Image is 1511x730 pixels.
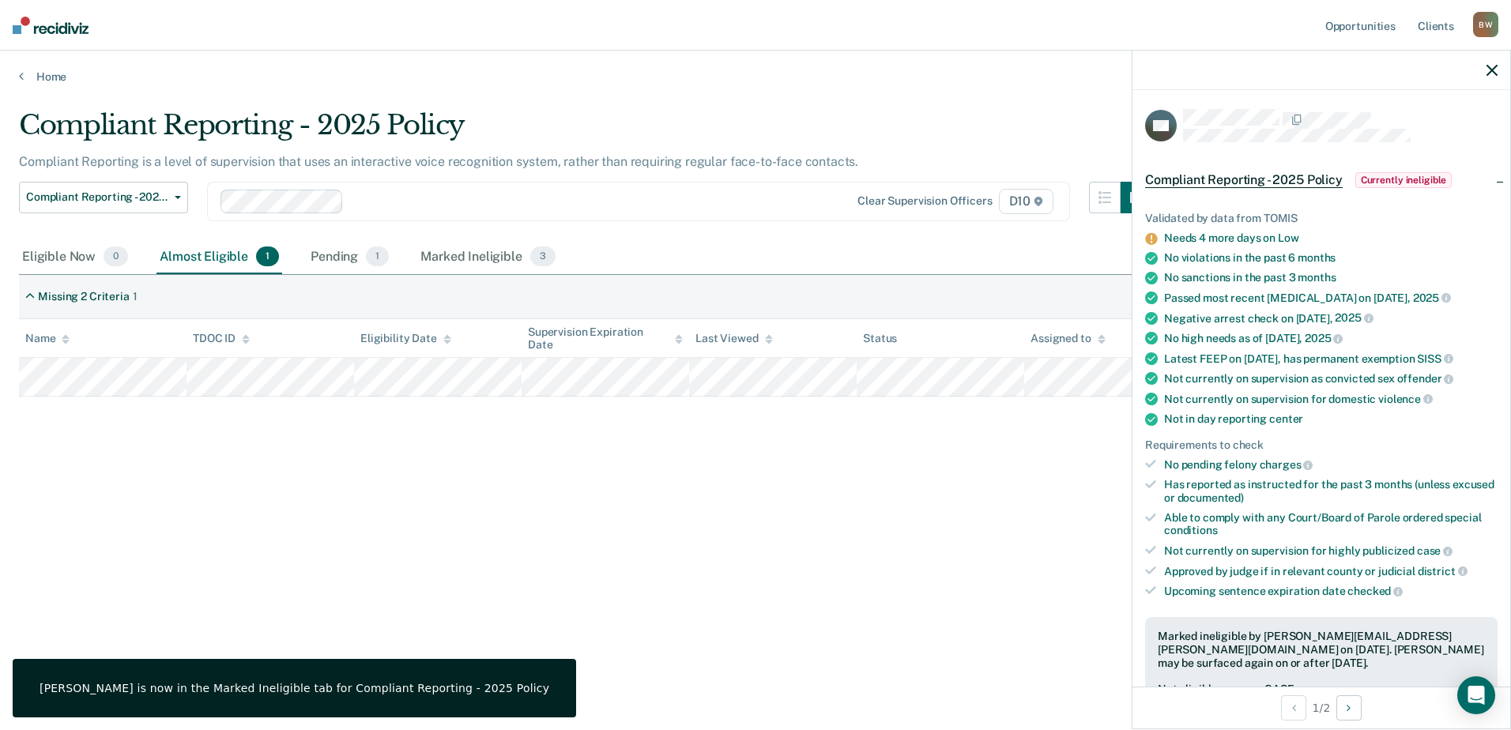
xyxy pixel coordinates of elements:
[19,240,131,275] div: Eligible Now
[1417,352,1453,365] span: SISS
[1132,687,1510,728] div: 1 / 2
[1158,630,1485,669] div: Marked ineligible by [PERSON_NAME][EMAIL_ADDRESS][PERSON_NAME][DOMAIN_NAME] on [DATE]. [PERSON_NA...
[1457,676,1495,714] div: Open Intercom Messenger
[863,332,897,345] div: Status
[1164,524,1218,536] span: conditions
[1417,544,1453,557] span: case
[38,290,129,303] div: Missing 2 Criteria
[1397,372,1454,385] span: offender
[1269,412,1303,425] span: center
[1298,251,1336,264] span: months
[1132,155,1510,205] div: Compliant Reporting - 2025 PolicyCurrently ineligible
[1164,511,1498,538] div: Able to comply with any Court/Board of Parole ordered special
[1164,457,1498,472] div: No pending felony
[1473,12,1498,37] div: B W
[1378,393,1433,405] span: violence
[528,325,683,352] div: Supervision Expiration Date
[26,190,168,204] span: Compliant Reporting - 2025 Policy
[1164,478,1498,505] div: Has reported as instructed for the past 3 months (unless excused or
[1298,271,1336,284] span: months
[13,17,89,34] img: Recidiviz
[25,332,70,345] div: Name
[1164,352,1498,366] div: Latest FEEP on [DATE], has permanent exemption
[1355,172,1453,188] span: Currently ineligible
[1164,412,1498,426] div: Not in day reporting
[1031,332,1105,345] div: Assigned to
[1158,683,1485,696] div: Not eligible reasons: CASE
[1145,172,1343,188] span: Compliant Reporting - 2025 Policy
[1418,565,1468,578] span: district
[256,246,279,267] span: 1
[1164,544,1498,558] div: Not currently on supervision for highly publicized
[193,332,250,345] div: TDOC ID
[1164,271,1498,284] div: No sanctions in the past 3
[1335,311,1373,324] span: 2025
[360,332,451,345] div: Eligibility Date
[1164,291,1498,305] div: Passed most recent [MEDICAL_DATA] on [DATE],
[530,246,556,267] span: 3
[1145,438,1498,452] div: Requirements to check
[156,240,282,275] div: Almost Eligible
[1145,212,1498,225] div: Validated by data from TOMIS
[40,681,549,695] div: [PERSON_NAME] is now in the Marked Ineligible tab for Compliant Reporting - 2025 Policy
[999,189,1053,214] span: D10
[1305,332,1343,344] span: 2025
[1260,458,1313,471] span: charges
[19,154,858,169] p: Compliant Reporting is a level of supervision that uses an interactive voice recognition system, ...
[104,246,128,267] span: 0
[417,240,559,275] div: Marked Ineligible
[1164,371,1498,386] div: Not currently on supervision as convicted sex
[1281,695,1306,721] button: Previous Opportunity
[695,332,772,345] div: Last Viewed
[19,109,1152,154] div: Compliant Reporting - 2025 Policy
[1164,311,1498,325] div: Negative arrest check on [DATE],
[366,246,389,267] span: 1
[1164,251,1498,265] div: No violations in the past 6
[1164,564,1498,578] div: Approved by judge if in relevant county or judicial
[19,70,1492,84] a: Home
[1347,585,1403,597] span: checked
[1336,695,1362,721] button: Next Opportunity
[307,240,392,275] div: Pending
[857,194,992,208] div: Clear supervision officers
[1413,292,1451,304] span: 2025
[1164,331,1498,345] div: No high needs as of [DATE],
[1164,584,1498,598] div: Upcoming sentence expiration date
[133,290,138,303] div: 1
[1164,392,1498,406] div: Not currently on supervision for domestic
[1178,491,1244,504] span: documented)
[1164,231,1498,245] div: Needs 4 more days on Low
